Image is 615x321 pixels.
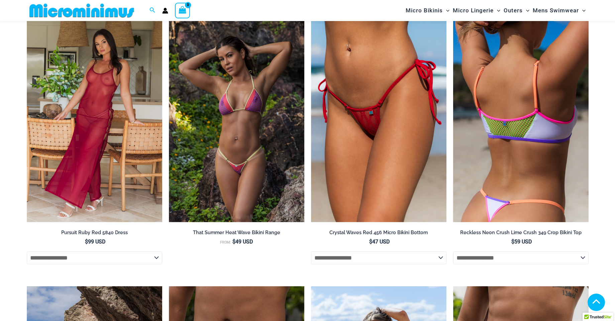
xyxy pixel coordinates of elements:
[311,19,446,222] img: Crystal Waves 456 Bottom 02
[162,8,168,14] a: Account icon link
[169,19,304,222] a: That Summer Heat Wave 3063 Tri Top 4303 Micro Bottom 01That Summer Heat Wave 3063 Tri Top 4303 Mi...
[27,3,137,18] img: MM SHOP LOGO FLAT
[149,6,156,15] a: Search icon link
[85,238,88,245] span: $
[504,2,523,19] span: Outers
[27,19,162,222] a: Pursuit Ruby Red 5840 Dress 02Pursuit Ruby Red 5840 Dress 03Pursuit Ruby Red 5840 Dress 03
[169,229,304,236] h2: That Summer Heat Wave Bikini Range
[533,2,579,19] span: Mens Swimwear
[502,2,531,19] a: OutersMenu ToggleMenu Toggle
[369,238,390,245] bdi: 47 USD
[169,19,304,222] img: That Summer Heat Wave 3063 Tri Top 4303 Micro Bottom 01
[169,229,304,238] a: That Summer Heat Wave Bikini Range
[85,238,105,245] bdi: 99 USD
[27,229,162,236] h2: Pursuit Ruby Red 5840 Dress
[220,240,231,245] span: From:
[579,2,586,19] span: Menu Toggle
[232,238,253,245] bdi: 49 USD
[232,238,235,245] span: $
[453,19,589,222] a: Reckless Neon Crush Lime Crush 349 Crop Top 01Reckless Neon Crush Lime Crush 349 Crop Top 02Reckl...
[443,2,449,19] span: Menu Toggle
[511,238,532,245] bdi: 59 USD
[403,1,589,20] nav: Site Navigation
[27,229,162,238] a: Pursuit Ruby Red 5840 Dress
[453,229,589,238] a: Reckless Neon Crush Lime Crush 349 Crop Bikini Top
[531,2,587,19] a: Mens SwimwearMenu ToggleMenu Toggle
[511,238,514,245] span: $
[369,238,372,245] span: $
[453,229,589,236] h2: Reckless Neon Crush Lime Crush 349 Crop Bikini Top
[406,2,443,19] span: Micro Bikinis
[451,2,502,19] a: Micro LingerieMenu ToggleMenu Toggle
[27,19,162,222] img: Pursuit Ruby Red 5840 Dress 02
[453,2,494,19] span: Micro Lingerie
[311,19,446,222] a: Crystal Waves 456 Bottom 02Crystal Waves 456 Bottom 01Crystal Waves 456 Bottom 01
[453,19,589,222] img: Reckless Neon Crush Lime Crush 349 Crop Top 02
[494,2,500,19] span: Menu Toggle
[404,2,451,19] a: Micro BikinisMenu ToggleMenu Toggle
[311,229,446,238] a: Crystal Waves Red 456 Micro Bikini Bottom
[523,2,529,19] span: Menu Toggle
[175,3,190,18] a: View Shopping Cart, empty
[311,229,446,236] h2: Crystal Waves Red 456 Micro Bikini Bottom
